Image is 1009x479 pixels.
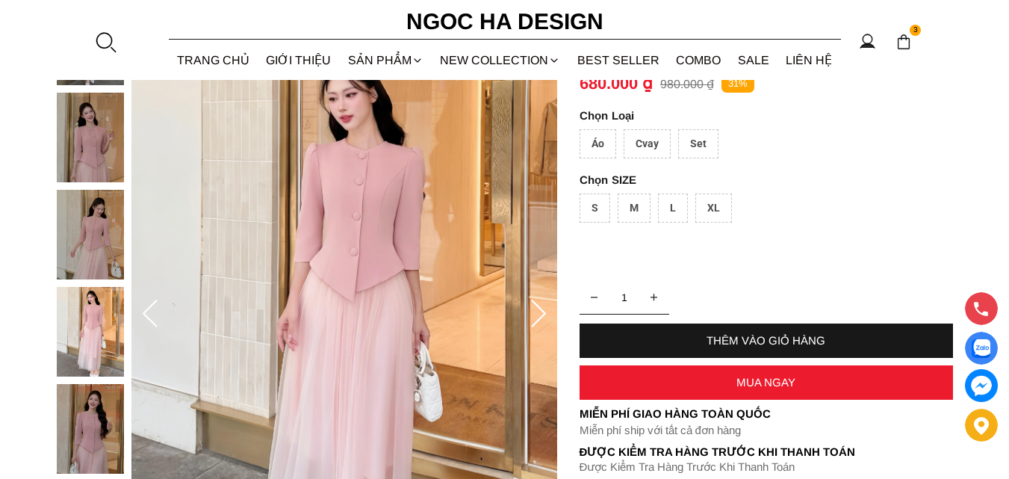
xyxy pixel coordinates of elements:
[580,407,771,420] font: Miễn phí giao hàng toàn quốc
[580,445,953,459] p: Được Kiểm Tra Hàng Trước Khi Thanh Toán
[972,339,990,358] img: Display image
[678,129,718,158] div: Set
[580,194,610,223] div: S
[580,282,669,312] input: Quantity input
[965,369,998,402] a: messenger
[432,40,569,80] a: NEW COLLECTION
[57,93,124,182] img: Lily_ Áo Vest Cổ Tròn Tay Lừng Mix Chân Váy Lưới Màu Hồng A1082+CV140_mini_1
[668,40,730,80] a: Combo
[580,460,953,474] p: Được Kiểm Tra Hàng Trước Khi Thanh Toán
[624,129,671,158] div: Cvay
[580,74,653,93] p: 680.000 ₫
[895,34,912,50] img: img-CART-ICON-ksit0nf1
[169,40,258,80] a: TRANG CHỦ
[721,75,754,93] p: 31%
[57,287,124,377] img: Lily_ Áo Vest Cổ Tròn Tay Lừng Mix Chân Váy Lưới Màu Hồng A1082+CV140_mini_3
[393,4,617,40] a: Ngoc Ha Design
[258,40,340,80] a: GIỚI THIỆU
[57,190,124,279] img: Lily_ Áo Vest Cổ Tròn Tay Lừng Mix Chân Váy Lưới Màu Hồng A1082+CV140_mini_2
[580,424,741,436] font: Miễn phí ship với tất cả đơn hàng
[340,40,432,80] div: SẢN PHẨM
[580,109,911,122] p: Loại
[580,334,953,347] div: THÊM VÀO GIỎ HÀNG
[580,129,616,158] div: Áo
[580,376,953,389] div: MUA NGAY
[569,40,668,80] a: BEST SELLER
[57,384,124,474] img: Lily_ Áo Vest Cổ Tròn Tay Lừng Mix Chân Váy Lưới Màu Hồng A1082+CV140_mini_4
[658,194,688,223] div: L
[910,25,922,37] span: 3
[660,77,714,91] p: 980.000 ₫
[695,194,732,223] div: XL
[618,194,651,223] div: M
[965,332,998,365] a: Display image
[730,40,778,80] a: SALE
[777,40,841,80] a: LIÊN HỆ
[580,173,953,186] p: SIZE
